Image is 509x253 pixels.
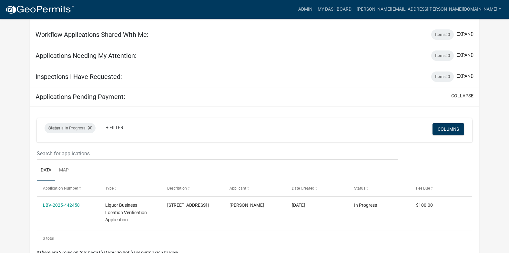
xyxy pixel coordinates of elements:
[451,93,473,99] button: collapse
[456,31,473,38] button: expand
[101,122,128,133] a: + Filter
[37,230,472,247] div: 3 total
[286,181,348,196] datatable-header-cell: Date Created
[36,93,125,101] h5: Applications Pending Payment:
[354,186,365,191] span: Status
[43,186,78,191] span: Application Number
[43,203,80,208] a: LBV-2025-442458
[416,186,430,191] span: Fee Due
[292,203,305,208] span: 06/27/2025
[410,181,472,196] datatable-header-cell: Fee Due
[456,52,473,59] button: expand
[105,186,114,191] span: Type
[433,123,464,135] button: Columns
[167,186,187,191] span: Description
[354,203,377,208] span: In Progress
[296,3,315,16] a: Admin
[229,203,264,208] span: Shylee Bryanne Harreld-Swan
[223,181,286,196] datatable-header-cell: Applicant
[431,71,454,82] div: Items: 0
[36,52,137,60] h5: Applications Needing My Attention:
[431,50,454,61] div: Items: 0
[348,181,410,196] datatable-header-cell: Status
[456,73,473,80] button: expand
[105,203,147,223] span: Liquor Business Location Verification Application
[37,160,55,181] a: Data
[161,181,223,196] datatable-header-cell: Description
[416,203,433,208] span: $100.00
[99,181,161,196] datatable-header-cell: Type
[354,3,504,16] a: [PERSON_NAME][EMAIL_ADDRESS][PERSON_NAME][DOMAIN_NAME]
[315,3,354,16] a: My Dashboard
[37,147,398,160] input: Search for applications
[431,29,454,40] div: Items: 0
[36,73,122,81] h5: Inspections I Have Requested:
[167,203,209,208] span: 7983 E 400 N, Kokomo, IN 46901 |
[37,181,99,196] datatable-header-cell: Application Number
[36,31,148,38] h5: Workflow Applications Shared With Me:
[292,186,314,191] span: Date Created
[45,123,96,133] div: is In Progress
[229,186,246,191] span: Applicant
[55,160,73,181] a: Map
[48,126,60,130] span: Status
